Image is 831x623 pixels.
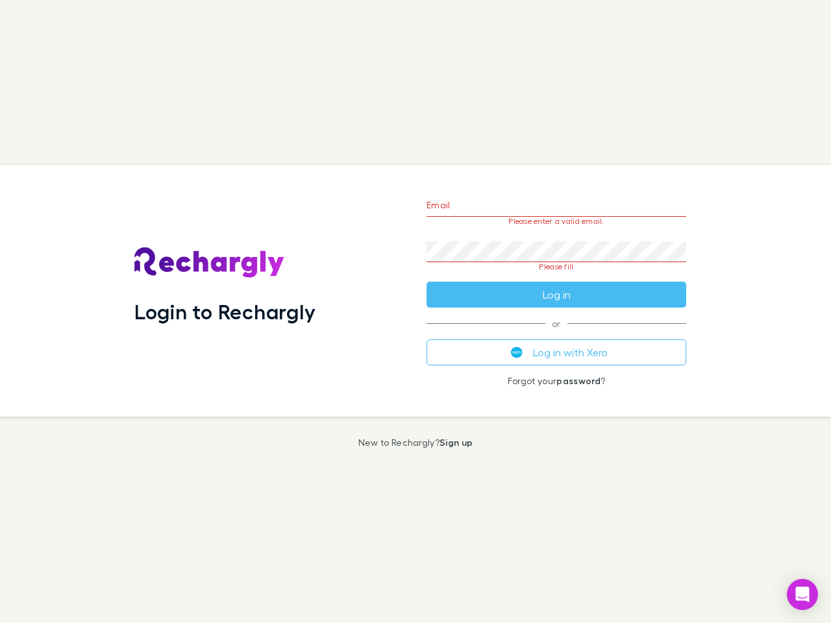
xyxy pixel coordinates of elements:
div: Open Intercom Messenger [787,579,818,610]
p: Please enter a valid email. [427,217,686,226]
img: Rechargly's Logo [134,247,285,278]
a: Sign up [440,437,473,448]
h1: Login to Rechargly [134,299,316,324]
p: Please fill [427,262,686,271]
p: New to Rechargly? [358,437,473,448]
img: Xero's logo [511,347,523,358]
button: Log in [427,282,686,308]
span: or [427,323,686,324]
a: password [556,375,601,386]
button: Log in with Xero [427,339,686,365]
p: Forgot your ? [427,376,686,386]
